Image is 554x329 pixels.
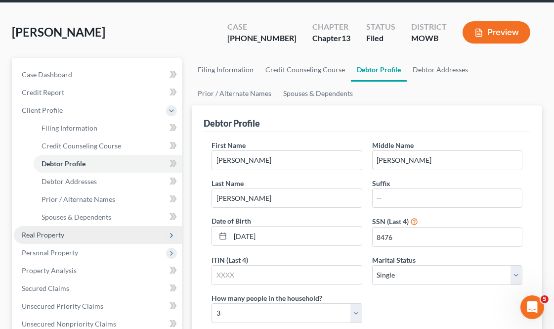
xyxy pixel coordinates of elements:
span: Debtor Addresses [42,177,97,186]
div: Debtor Profile [204,117,260,129]
a: Debtor Addresses [407,58,474,82]
input: -- [212,151,361,170]
label: Middle Name [372,140,414,150]
div: Filed [366,33,395,44]
input: XXXX [212,266,361,284]
span: Credit Counseling Course [42,141,121,150]
label: ITIN (Last 4) [212,255,248,265]
div: Case [227,21,297,33]
a: Credit Counseling Course [259,58,351,82]
span: Real Property [22,231,64,239]
label: SSN (Last 4) [372,216,409,227]
input: -- [212,189,361,208]
span: Credit Report [22,88,64,96]
a: Debtor Profile [351,58,407,82]
a: Secured Claims [14,280,182,297]
input: MM/DD/YYYY [230,227,361,245]
a: Credit Counseling Course [34,137,182,155]
span: Unsecured Priority Claims [22,302,103,310]
a: Spouses & Dependents [277,82,359,105]
span: Unsecured Nonpriority Claims [22,320,116,328]
div: Chapter [312,33,350,44]
a: Filing Information [34,119,182,137]
div: District [411,21,447,33]
span: Prior / Alternate Names [42,195,115,203]
label: Last Name [212,178,244,188]
span: 13 [341,33,350,43]
label: First Name [212,140,246,150]
button: Preview [463,21,530,44]
input: XXXX [373,228,522,246]
span: Debtor Profile [42,159,85,168]
span: Secured Claims [22,284,69,292]
span: Client Profile [22,106,63,114]
a: Debtor Addresses [34,173,182,190]
a: Property Analysis [14,262,182,280]
a: Case Dashboard [14,66,182,84]
iframe: Intercom live chat [520,295,544,319]
span: Personal Property [22,248,78,257]
div: [PHONE_NUMBER] [227,33,297,44]
span: 5 [541,295,549,303]
span: Property Analysis [22,266,77,275]
a: Debtor Profile [34,155,182,173]
span: [PERSON_NAME] [12,25,105,39]
div: Status [366,21,395,33]
label: How many people in the household? [212,293,322,303]
input: -- [373,189,522,208]
a: Prior / Alternate Names [192,82,277,105]
input: M.I [373,151,522,170]
a: Credit Report [14,84,182,101]
a: Prior / Alternate Names [34,190,182,208]
label: Suffix [372,178,390,188]
a: Unsecured Priority Claims [14,297,182,315]
span: Filing Information [42,124,97,132]
span: Spouses & Dependents [42,213,111,221]
div: Chapter [312,21,350,33]
a: Spouses & Dependents [34,208,182,226]
div: MOWB [411,33,447,44]
label: Marital Status [372,255,416,265]
a: Filing Information [192,58,259,82]
span: Case Dashboard [22,70,72,79]
label: Date of Birth [212,216,251,226]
